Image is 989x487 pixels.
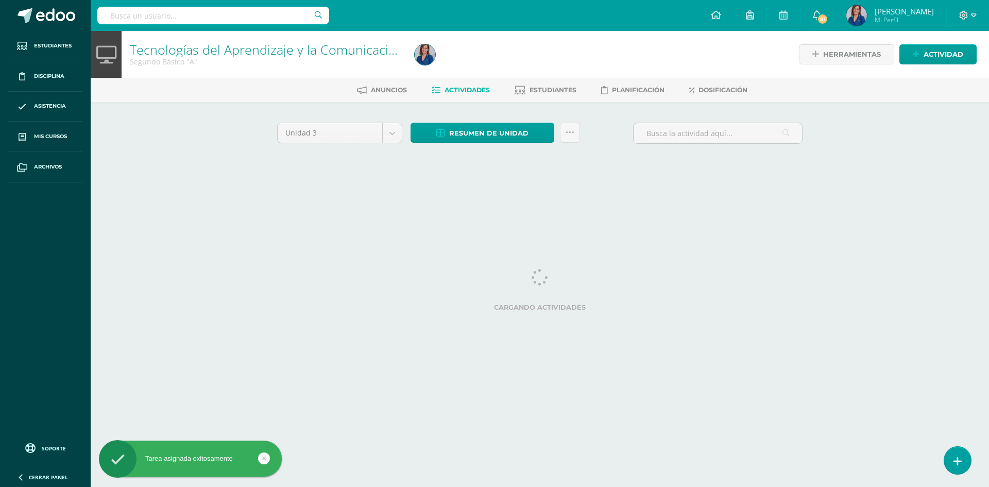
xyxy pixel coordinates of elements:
span: Soporte [42,445,66,452]
a: Planificación [601,82,664,98]
span: Planificación [612,86,664,94]
div: Tarea asignada exitosamente [99,454,282,463]
a: Herramientas [799,44,894,64]
span: Herramientas [823,45,881,64]
span: Asistencia [34,102,66,110]
a: Estudiantes [8,31,82,61]
h1: Tecnologías del Aprendizaje y la Comunicación [130,42,402,57]
span: Resumen de unidad [449,124,528,143]
span: Mis cursos [34,132,67,141]
a: Actividad [899,44,977,64]
span: Unidad 3 [285,123,374,143]
label: Cargando actividades [277,304,803,311]
span: Estudiantes [530,86,576,94]
a: Unidad 3 [278,123,402,143]
a: Asistencia [8,92,82,122]
img: 58f7532ee663a95d6a165ab39a81ea9b.png [415,44,435,65]
span: Archivos [34,163,62,171]
span: 81 [817,13,828,25]
span: Anuncios [371,86,407,94]
a: Soporte [12,441,78,455]
input: Busca la actividad aquí... [634,123,802,143]
a: Anuncios [357,82,407,98]
span: Mi Perfil [875,15,934,24]
a: Actividades [432,82,490,98]
a: Dosificación [689,82,747,98]
span: Actividad [924,45,963,64]
a: Disciplina [8,61,82,92]
img: 58f7532ee663a95d6a165ab39a81ea9b.png [846,5,867,26]
a: Archivos [8,152,82,182]
span: Actividades [445,86,490,94]
a: Tecnologías del Aprendizaje y la Comunicación [130,41,404,58]
span: [PERSON_NAME] [875,6,934,16]
a: Mis cursos [8,122,82,152]
span: Disciplina [34,72,64,80]
div: Segundo Básico 'A' [130,57,402,66]
span: Dosificación [698,86,747,94]
span: Cerrar panel [29,474,68,481]
a: Resumen de unidad [411,123,554,143]
span: Estudiantes [34,42,72,50]
a: Estudiantes [515,82,576,98]
input: Busca un usuario... [97,7,329,24]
